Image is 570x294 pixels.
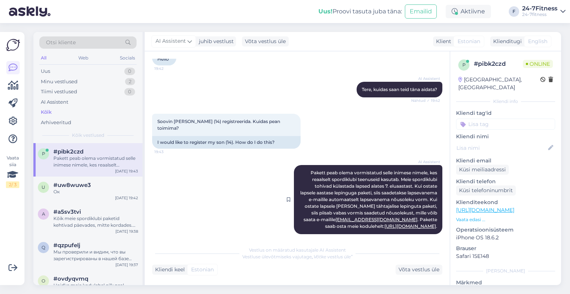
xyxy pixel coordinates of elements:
[41,98,68,106] div: AI Assistent
[154,149,182,155] span: 19:43
[396,265,442,275] div: Võta vestlus üle
[433,38,451,45] div: Klient
[41,68,50,75] div: Uus
[300,170,438,229] span: Pakett peab olema vormistatud selle inimese nimele, kes reaalselt spordiklubi teenuseid kasutab. ...
[456,109,555,117] p: Kliendi tag'id
[53,209,81,215] span: #a5sv3tvi
[152,266,185,274] div: Kliendi keel
[490,38,522,45] div: Klienditugi
[456,207,514,213] a: [URL][DOMAIN_NAME]
[46,39,76,46] span: Otsi kliente
[456,198,555,206] p: Klienditeekond
[456,165,509,175] div: Küsi meiliaadressi
[42,184,45,190] span: u
[411,98,440,103] span: Nähtud ✓ 19:42
[124,68,135,75] div: 0
[41,119,71,126] div: Arhiveeritud
[412,76,440,81] span: AI Assistent
[462,62,466,68] span: p
[125,78,135,85] div: 2
[42,245,45,250] span: q
[53,148,83,155] span: #pibk2czd
[456,119,555,130] input: Lisa tag
[115,168,138,174] div: [DATE] 19:43
[157,119,281,131] span: Soovin [PERSON_NAME] (14) registreerida. Kuidas pean toimima?
[456,133,555,140] p: Kliendi nimi
[456,216,555,223] p: Vaata edasi ...
[124,88,135,96] div: 0
[318,7,402,16] div: Proovi tasuta juba täna:
[53,242,80,249] span: #qzpufelj
[154,66,182,71] span: 19:42
[6,181,19,188] div: 2 / 3
[456,157,555,165] p: Kliendi email
[362,87,437,92] span: Tere, kuidas saan teid täna aidata?
[41,88,77,96] div: Tiimi vestlused
[522,6,566,17] a: 24-7Fitness24-7fitness
[6,38,20,52] img: Askly Logo
[41,109,52,116] div: Kõik
[335,217,417,222] a: [EMAIL_ADDRESS][DOMAIN_NAME]
[152,53,176,65] div: Hello
[115,262,138,268] div: [DATE] 19:37
[242,36,289,46] div: Võta vestlus üle
[412,235,440,240] span: 19:43
[446,5,491,18] div: Aktiivne
[42,211,45,217] span: a
[384,223,436,229] a: [URL][DOMAIN_NAME]
[458,76,540,91] div: [GEOGRAPHIC_DATA], [GEOGRAPHIC_DATA]
[523,60,553,68] span: Online
[118,53,137,63] div: Socials
[522,6,557,12] div: 24-7Fitness
[191,266,214,274] span: Estonian
[318,8,332,15] b: Uus!
[115,195,138,201] div: [DATE] 19:42
[456,279,555,287] p: Märkmed
[72,132,104,139] span: Kõik vestlused
[456,178,555,185] p: Kliendi telefon
[456,98,555,105] div: Kliendi info
[456,234,555,242] p: iPhone OS 18.6.2
[53,155,138,168] div: Pakett peab olema vormistatud selle inimese nimele, kes reaalselt spordiklubi teenuseid kasutab. ...
[456,226,555,234] p: Operatsioonisüsteem
[456,252,555,260] p: Safari 15E148
[522,12,557,17] div: 24-7fitness
[474,59,523,68] div: # pibk2czd
[242,254,353,259] span: Vestluse ülevõtmiseks vajutage
[53,215,138,229] div: Kõik meie spordiklubi paketid kehtivad päevades, mitte kordades. Näiteks 30 päeva pakett kehtib o...
[249,247,346,253] span: Vestlus on määratud kasutajale AI Assistent
[456,245,555,252] p: Brauser
[456,185,516,196] div: Küsi telefoninumbrit
[458,38,480,45] span: Estonian
[6,155,19,188] div: Vaata siia
[77,53,90,63] div: Web
[42,151,45,156] span: p
[456,268,555,274] div: [PERSON_NAME]
[53,275,88,282] span: #ovdyqvmq
[405,4,437,19] button: Emailid
[509,6,519,17] div: F
[53,188,138,195] div: Ок
[528,38,547,45] span: English
[53,249,138,262] div: Мы проверили и видим, что вы зарегистрированы в нашей базе клиентов по адресу электронной почты [...
[41,78,78,85] div: Minu vestlused
[412,159,440,165] span: AI Assistent
[456,144,547,152] input: Lisa nimi
[115,229,138,234] div: [DATE] 19:38
[53,182,91,188] span: #uw8wuwe3
[196,38,234,45] div: juhib vestlust
[152,136,301,149] div: I would like to register my son (14). How do I do this?
[39,53,48,63] div: All
[312,254,353,259] i: „Võtke vestlus üle”
[42,278,45,284] span: o
[155,37,186,45] span: AI Assistent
